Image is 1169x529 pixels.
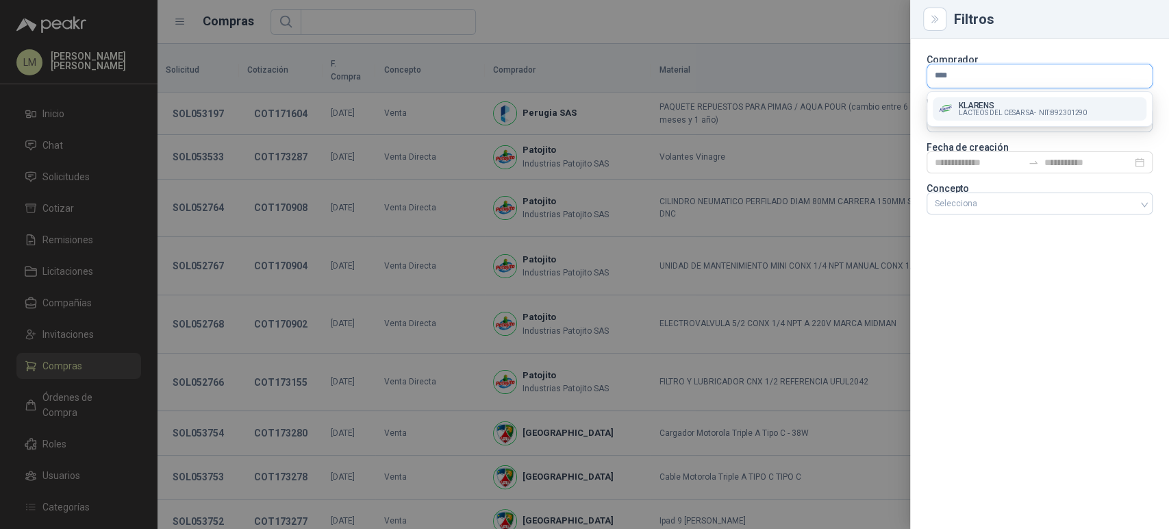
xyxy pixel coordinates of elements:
[954,12,1153,26] div: Filtros
[1038,110,1087,116] span: NIT : 892301290
[927,143,1153,151] p: Fecha de creación
[959,101,1087,110] p: KLARENS
[959,110,1036,116] span: LACTEOS DEL CESAR SA -
[927,11,943,27] button: Close
[927,184,1153,193] p: Concepto
[927,56,1153,64] p: Comprador
[1028,157,1039,168] span: to
[1028,157,1039,168] span: swap-right
[933,97,1146,121] button: Company LogoKLARENSLACTEOS DEL CESAR SA-NIT:892301290
[938,101,953,116] img: Company Logo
